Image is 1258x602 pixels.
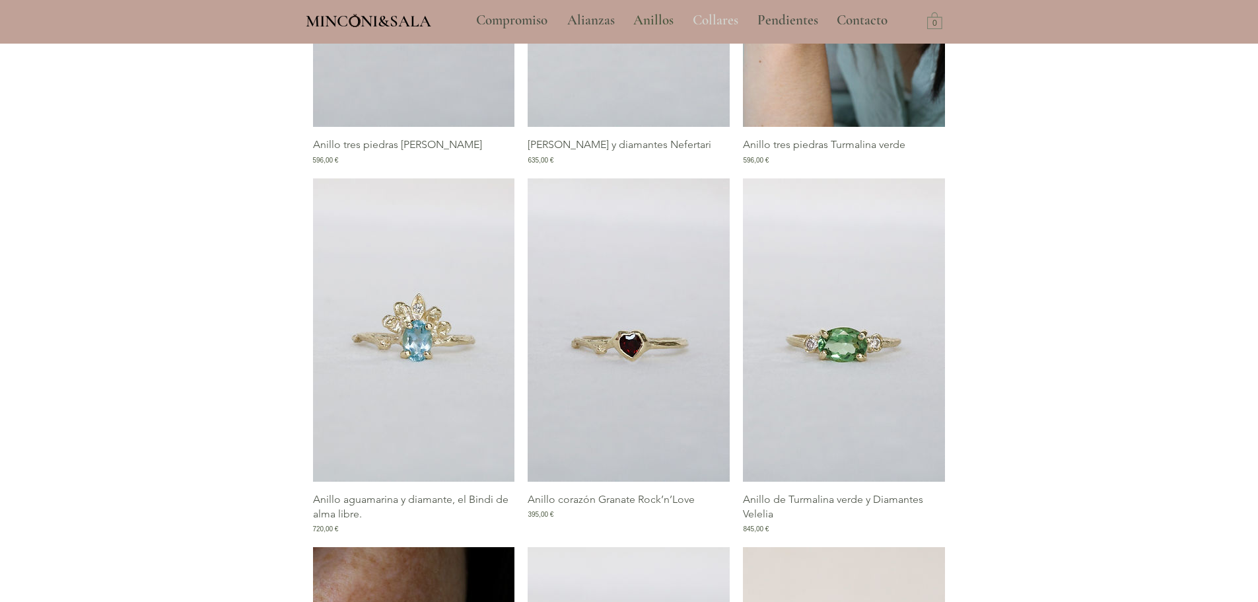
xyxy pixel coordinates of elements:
a: Carrito con 0 ítems [927,11,942,29]
p: Anillo aguamarina y diamante, el Bindi de alma libre. [313,492,515,522]
a: Anillos [623,4,683,37]
span: 395,00 € [528,509,553,519]
nav: Sitio [440,4,924,37]
p: Anillo de Turmalina verde y Diamantes Velelia [743,492,945,522]
div: Galería de Anillo corazón Granate Rock’n’Love [528,178,730,535]
p: Compromiso [470,4,554,37]
p: [PERSON_NAME] y diamantes Nefertari [528,137,711,152]
div: Galería de Anillo de Turmalina verde y Diamantes Velelia [743,178,945,535]
a: Anillo de Turmalina verde y Diamantes Velelia845,00 € [743,492,945,535]
span: 596,00 € [743,155,769,165]
p: Anillo corazón Granate Rock’n’Love [528,492,695,507]
span: 720,00 € [313,524,339,534]
a: Pendientes [748,4,827,37]
p: Alianzas [561,4,621,37]
p: Collares [686,4,745,37]
a: Anillo de Turmalina verde y Diamantes Velelia [743,178,945,482]
span: 845,00 € [743,524,769,534]
a: Anillo corazón Granate Rock’n’Love395,00 € [528,492,730,535]
a: Anillo tres piedras [PERSON_NAME]596,00 € [313,137,515,165]
span: MINCONI&SALA [306,11,431,31]
div: Galería de Anillo aguamarina y diamante, el Bindi de alma libre. [313,178,515,535]
a: Alianzas [557,4,623,37]
a: Anillo tres piedras Turmalina verde596,00 € [743,137,945,165]
img: Minconi Sala [349,14,361,27]
a: Anillo aguamarina y diamante, el Bindi de alma libre.720,00 € [313,492,515,535]
a: Compromiso [466,4,557,37]
span: 596,00 € [313,155,339,165]
text: 0 [932,19,937,28]
p: Anillo tres piedras Turmalina verde [743,137,905,152]
a: Collares [683,4,748,37]
a: [PERSON_NAME] y diamantes Nefertari635,00 € [528,137,730,165]
a: Anillo corazón en oro [528,178,730,482]
a: MINCONI&SALA [306,9,431,30]
p: Contacto [830,4,894,37]
a: Contacto [827,4,898,37]
p: Anillo tres piedras [PERSON_NAME] [313,137,482,152]
span: 635,00 € [528,155,553,165]
p: Pendientes [751,4,825,37]
p: Anillos [627,4,680,37]
a: Anillo aguamarina y diamante [313,178,515,482]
